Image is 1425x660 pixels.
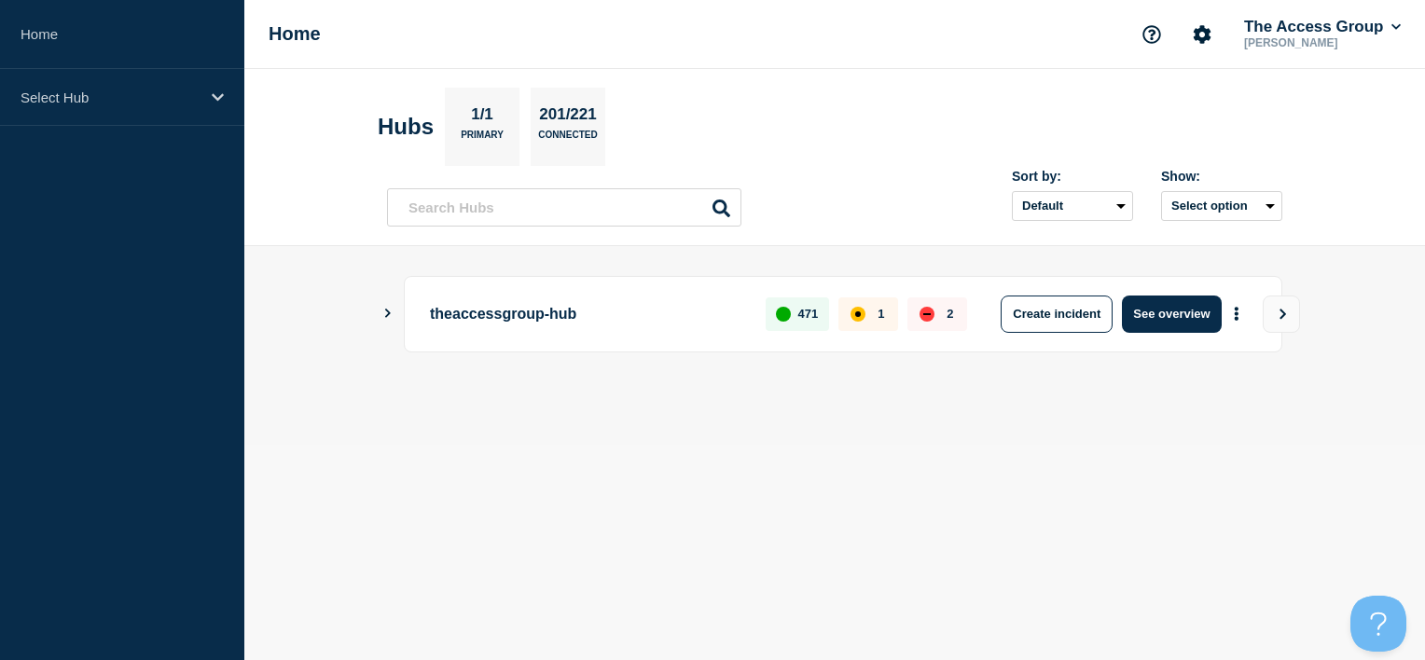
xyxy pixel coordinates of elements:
p: 201/221 [533,105,603,130]
button: View [1263,296,1300,333]
div: down [920,307,934,322]
button: Select option [1161,191,1282,221]
p: 471 [798,307,819,321]
div: Sort by: [1012,169,1133,184]
div: affected [851,307,865,322]
p: 1/1 [464,105,501,130]
div: Show: [1161,169,1282,184]
button: The Access Group [1240,18,1404,36]
button: Create incident [1001,296,1113,333]
p: [PERSON_NAME] [1240,36,1404,49]
p: Primary [461,130,504,149]
input: Search Hubs [387,188,741,227]
iframe: Help Scout Beacon - Open [1350,596,1406,652]
h2: Hubs [378,114,434,140]
p: 1 [878,307,884,321]
button: More actions [1224,296,1249,331]
h1: Home [269,23,321,45]
button: Support [1132,15,1171,54]
select: Sort by [1012,191,1133,221]
p: 2 [947,307,953,321]
button: Show Connected Hubs [383,307,393,321]
button: Account settings [1183,15,1222,54]
p: Connected [538,130,597,149]
div: up [776,307,791,322]
button: See overview [1122,296,1221,333]
p: theaccessgroup-hub [430,296,744,333]
p: Select Hub [21,89,200,105]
